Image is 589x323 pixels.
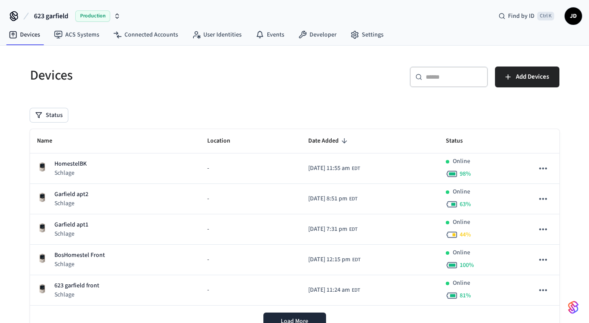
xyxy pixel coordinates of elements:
[47,27,106,43] a: ACS Systems
[349,195,357,203] span: EDT
[568,300,579,314] img: SeamLogoGradient.69752ec5.svg
[453,157,470,166] p: Online
[54,220,88,230] p: Garfield apt1
[207,225,209,234] span: -
[308,164,360,173] div: America/New_York
[54,199,88,208] p: Schlage
[207,134,242,148] span: Location
[75,10,110,22] span: Production
[453,248,470,257] p: Online
[537,12,554,20] span: Ctrl K
[54,230,88,238] p: Schlage
[308,194,347,203] span: [DATE] 8:51 pm
[460,291,471,300] span: 81 %
[308,134,350,148] span: Date Added
[308,194,357,203] div: America/New_York
[491,8,561,24] div: Find by IDCtrl K
[2,27,47,43] a: Devices
[30,129,559,306] table: sticky table
[508,12,535,20] span: Find by ID
[453,218,470,227] p: Online
[30,67,289,84] h5: Devices
[460,200,471,209] span: 63 %
[565,7,582,25] button: JD
[54,190,88,199] p: Garfield apt2
[54,169,87,177] p: Schlage
[54,160,87,169] p: HomestelBK
[207,255,209,264] span: -
[34,11,68,21] span: 623 garfield
[460,170,471,178] span: 98 %
[37,162,47,172] img: Schlage Sense Smart Deadbolt with Camelot Trim, Front
[308,255,360,264] div: America/New_York
[308,286,350,295] span: [DATE] 11:24 am
[185,27,249,43] a: User Identities
[308,225,347,234] span: [DATE] 7:31 pm
[37,223,47,233] img: Schlage Sense Smart Deadbolt with Camelot Trim, Front
[349,226,357,233] span: EDT
[37,134,64,148] span: Name
[308,286,360,295] div: America/New_York
[54,290,99,299] p: Schlage
[352,256,360,264] span: EDT
[54,281,99,290] p: 623 garfield front
[453,279,470,288] p: Online
[207,286,209,295] span: -
[207,194,209,203] span: -
[516,71,549,83] span: Add Devices
[446,134,474,148] span: Status
[291,27,343,43] a: Developer
[249,27,291,43] a: Events
[37,192,47,203] img: Schlage Sense Smart Deadbolt with Camelot Trim, Front
[30,108,68,122] button: Status
[308,164,350,173] span: [DATE] 11:55 am
[207,164,209,173] span: -
[565,8,581,24] span: JD
[37,253,47,263] img: Schlage Sense Smart Deadbolt with Camelot Trim, Front
[308,255,350,264] span: [DATE] 12:15 pm
[460,230,471,239] span: 44 %
[460,261,474,270] span: 100 %
[308,225,357,234] div: America/New_York
[106,27,185,43] a: Connected Accounts
[453,187,470,196] p: Online
[352,165,360,173] span: EDT
[495,67,559,87] button: Add Devices
[352,286,360,294] span: EDT
[54,260,105,269] p: Schlage
[343,27,390,43] a: Settings
[37,283,47,294] img: Schlage Sense Smart Deadbolt with Camelot Trim, Front
[54,251,105,260] p: BosHomestel Front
